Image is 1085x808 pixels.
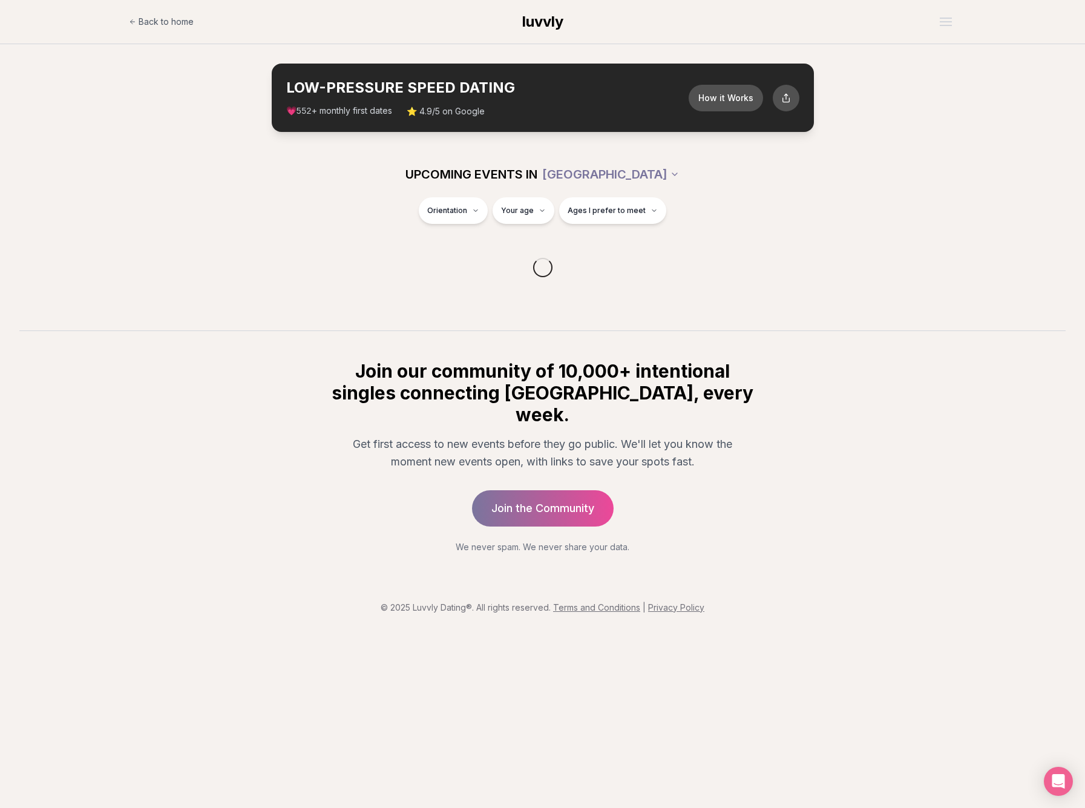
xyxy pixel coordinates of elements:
span: UPCOMING EVENTS IN [405,166,537,183]
span: ⭐ 4.9/5 on Google [407,105,485,117]
button: How it Works [689,85,763,111]
h2: LOW-PRESSURE SPEED DATING [286,78,689,97]
h2: Join our community of 10,000+ intentional singles connecting [GEOGRAPHIC_DATA], every week. [330,360,756,425]
a: Back to home [129,10,194,34]
a: Terms and Conditions [553,602,640,613]
p: We never spam. We never share your data. [330,541,756,553]
p: Get first access to new events before they go public. We'll let you know the moment new events op... [339,435,746,471]
span: Back to home [139,16,194,28]
span: Your age [501,206,534,215]
p: © 2025 Luvvly Dating®. All rights reserved. [10,602,1075,614]
a: Join the Community [472,490,614,527]
a: luvvly [522,12,563,31]
button: Open menu [935,13,957,31]
span: 💗 + monthly first dates [286,105,392,117]
a: Privacy Policy [648,602,704,613]
button: Your age [493,197,554,224]
span: | [643,602,646,613]
button: Orientation [419,197,488,224]
div: Open Intercom Messenger [1044,767,1073,796]
button: [GEOGRAPHIC_DATA] [542,161,680,188]
button: Ages I prefer to meet [559,197,666,224]
span: Ages I prefer to meet [568,206,646,215]
span: Orientation [427,206,467,215]
span: luvvly [522,13,563,30]
span: 552 [297,107,312,116]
